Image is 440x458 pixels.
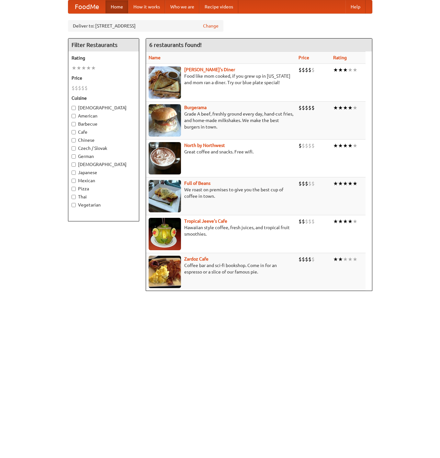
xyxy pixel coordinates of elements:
[72,105,136,111] label: [DEMOGRAPHIC_DATA]
[305,218,308,225] li: $
[311,66,315,73] li: $
[72,195,76,199] input: Thai
[345,0,366,13] a: Help
[338,104,343,111] li: ★
[72,113,136,119] label: American
[149,104,181,137] img: burgerama.jpg
[311,104,315,111] li: $
[348,66,353,73] li: ★
[299,180,302,187] li: $
[72,121,136,127] label: Barbecue
[184,256,209,262] a: Zardoz Cafe
[78,84,81,92] li: $
[299,256,302,263] li: $
[343,104,348,111] li: ★
[72,203,76,207] input: Vegetarian
[72,106,76,110] input: [DEMOGRAPHIC_DATA]
[149,218,181,250] img: jeeves.jpg
[338,66,343,73] li: ★
[343,256,348,263] li: ★
[72,130,76,134] input: Cafe
[333,142,338,149] li: ★
[76,64,81,72] li: ★
[333,66,338,73] li: ★
[68,39,139,51] h4: Filter Restaurants
[81,64,86,72] li: ★
[72,171,76,175] input: Japanese
[353,180,357,187] li: ★
[72,169,136,176] label: Japanese
[353,142,357,149] li: ★
[149,55,161,60] a: Name
[184,67,235,72] a: [PERSON_NAME]'s Diner
[311,180,315,187] li: $
[311,142,315,149] li: $
[72,138,76,142] input: Chinese
[305,142,308,149] li: $
[302,66,305,73] li: $
[72,145,136,151] label: Czech / Slovak
[299,218,302,225] li: $
[308,256,311,263] li: $
[72,146,76,151] input: Czech / Slovak
[149,262,293,275] p: Coffee bar and sci-fi bookshop. Come in for an espresso or a slice of our famous pie.
[308,218,311,225] li: $
[72,75,136,81] h5: Price
[338,218,343,225] li: ★
[72,55,136,61] h5: Rating
[184,218,227,224] a: Tropical Jeeve's Cafe
[184,105,207,110] b: Burgerama
[72,122,76,126] input: Barbecue
[348,142,353,149] li: ★
[305,66,308,73] li: $
[343,218,348,225] li: ★
[68,20,223,32] div: Deliver to: [STREET_ADDRESS]
[184,181,210,186] b: Full of Beans
[184,143,225,148] b: North by Northwest
[353,104,357,111] li: ★
[165,0,199,13] a: Who we are
[302,142,305,149] li: $
[72,95,136,101] h5: Cuisine
[308,142,311,149] li: $
[91,64,96,72] li: ★
[72,154,76,159] input: German
[149,42,202,48] ng-pluralize: 6 restaurants found!
[353,218,357,225] li: ★
[72,202,136,208] label: Vegetarian
[149,111,293,130] p: Grade A beef, freshly ground every day, hand-cut fries, and home-made milkshakes. We make the bes...
[299,55,309,60] a: Price
[338,180,343,187] li: ★
[149,186,293,199] p: We roast on premises to give you the best cup of coffee in town.
[311,256,315,263] li: $
[72,153,136,160] label: German
[149,180,181,212] img: beans.jpg
[311,218,315,225] li: $
[203,23,219,29] a: Change
[333,218,338,225] li: ★
[149,66,181,99] img: sallys.jpg
[72,64,76,72] li: ★
[308,66,311,73] li: $
[302,180,305,187] li: $
[199,0,238,13] a: Recipe videos
[308,104,311,111] li: $
[75,84,78,92] li: $
[106,0,128,13] a: Home
[72,162,76,167] input: [DEMOGRAPHIC_DATA]
[68,0,106,13] a: FoodMe
[149,224,293,237] p: Hawaiian style coffee, fresh juices, and tropical fruit smoothies.
[299,142,302,149] li: $
[149,256,181,288] img: zardoz.jpg
[149,142,181,174] img: north.jpg
[338,256,343,263] li: ★
[333,104,338,111] li: ★
[338,142,343,149] li: ★
[343,142,348,149] li: ★
[149,149,293,155] p: Great coffee and snacks. Free wifi.
[305,104,308,111] li: $
[353,256,357,263] li: ★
